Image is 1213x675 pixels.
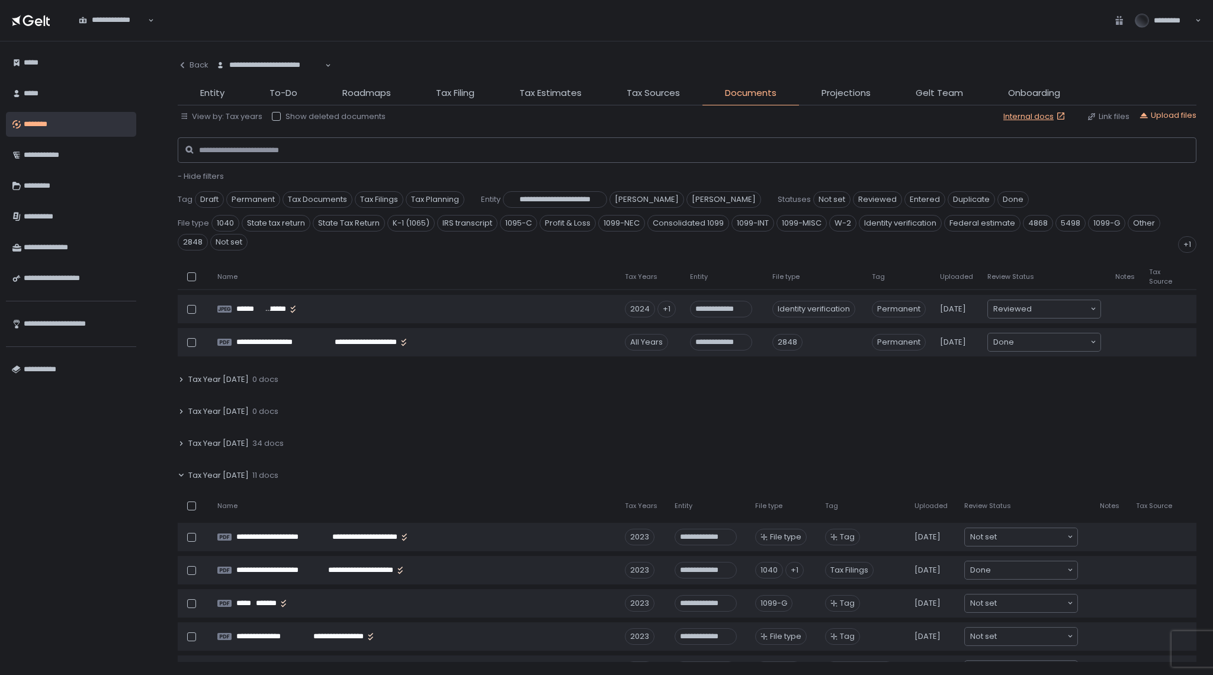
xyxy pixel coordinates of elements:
[690,272,708,281] span: Entity
[964,502,1011,510] span: Review Status
[252,438,284,449] span: 34 docs
[944,215,1021,232] span: Federal estimate
[178,218,209,229] span: File type
[625,272,657,281] span: Tax Years
[647,215,729,232] span: Consolidated 1099
[970,597,997,609] span: Not set
[625,301,655,317] div: 2024
[1149,268,1175,285] span: Tax Source
[997,191,1029,208] span: Done
[772,334,803,351] div: 2848
[970,631,997,642] span: Not set
[208,53,331,78] div: Search for option
[436,86,474,100] span: Tax Filing
[772,301,855,317] div: Identity verification
[1087,111,1129,122] button: Link files
[997,531,1066,543] input: Search for option
[675,502,692,510] span: Entity
[437,215,498,232] span: IRS transcript
[965,594,1077,612] div: Search for option
[1088,215,1125,232] span: 1099-G
[840,631,855,642] span: Tag
[283,191,352,208] span: Tax Documents
[1136,502,1172,510] span: Tax Source
[914,598,941,609] span: [DATE]
[755,562,783,578] div: 1040
[252,374,278,385] span: 0 docs
[965,628,1077,645] div: Search for option
[993,336,1014,348] span: Done
[657,301,676,317] div: +1
[242,215,310,232] span: State tax return
[217,502,238,510] span: Name
[79,25,147,37] input: Search for option
[1014,336,1089,348] input: Search for option
[188,406,249,417] span: Tax Year [DATE]
[188,470,249,481] span: Tax Year [DATE]
[825,562,874,578] span: Tax Filings
[625,334,668,351] div: All Years
[770,532,801,542] span: File type
[1178,236,1196,253] div: +1
[991,564,1066,576] input: Search for option
[970,564,991,576] span: Done
[1023,215,1053,232] span: 4868
[355,191,403,208] span: Tax Filings
[180,111,262,122] button: View by: Tax years
[904,191,945,208] span: Entered
[210,234,248,250] span: Not set
[211,215,239,232] span: 1040
[859,215,942,232] span: Identity verification
[785,562,804,578] div: +1
[342,86,391,100] span: Roadmaps
[840,598,855,609] span: Tag
[825,502,838,510] span: Tag
[853,191,902,208] span: Reviewed
[178,60,208,70] div: Back
[770,631,801,642] span: File type
[914,532,941,542] span: [DATE]
[226,191,280,208] span: Permanent
[519,86,582,100] span: Tax Estimates
[725,86,776,100] span: Documents
[778,194,811,205] span: Statuses
[387,215,435,232] span: K-1 (1065)
[1139,110,1196,121] button: Upload files
[195,191,224,208] span: Draft
[1003,111,1068,122] a: Internal docs
[776,215,827,232] span: 1099-MISC
[872,334,926,351] span: Permanent
[731,215,774,232] span: 1099-INT
[987,272,1034,281] span: Review Status
[821,86,871,100] span: Projections
[914,565,941,576] span: [DATE]
[313,215,385,232] span: State Tax Return
[988,300,1100,318] div: Search for option
[988,333,1100,351] div: Search for option
[625,628,654,645] div: 2023
[914,631,941,642] span: [DATE]
[1100,502,1119,510] span: Notes
[500,215,537,232] span: 1095-C
[940,337,966,348] span: [DATE]
[252,470,278,481] span: 11 docs
[178,171,224,182] button: - Hide filters
[916,86,963,100] span: Gelt Team
[997,597,1066,609] input: Search for option
[840,532,855,542] span: Tag
[965,561,1077,579] div: Search for option
[1055,215,1086,232] span: 5498
[598,215,645,232] span: 1099-NEC
[1032,303,1089,315] input: Search for option
[625,562,654,578] div: 2023
[686,191,761,208] span: [PERSON_NAME]
[1115,272,1135,281] span: Notes
[71,8,154,33] div: Search for option
[625,529,654,545] div: 2023
[997,631,1066,642] input: Search for option
[406,191,464,208] span: Tax Planning
[627,86,680,100] span: Tax Sources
